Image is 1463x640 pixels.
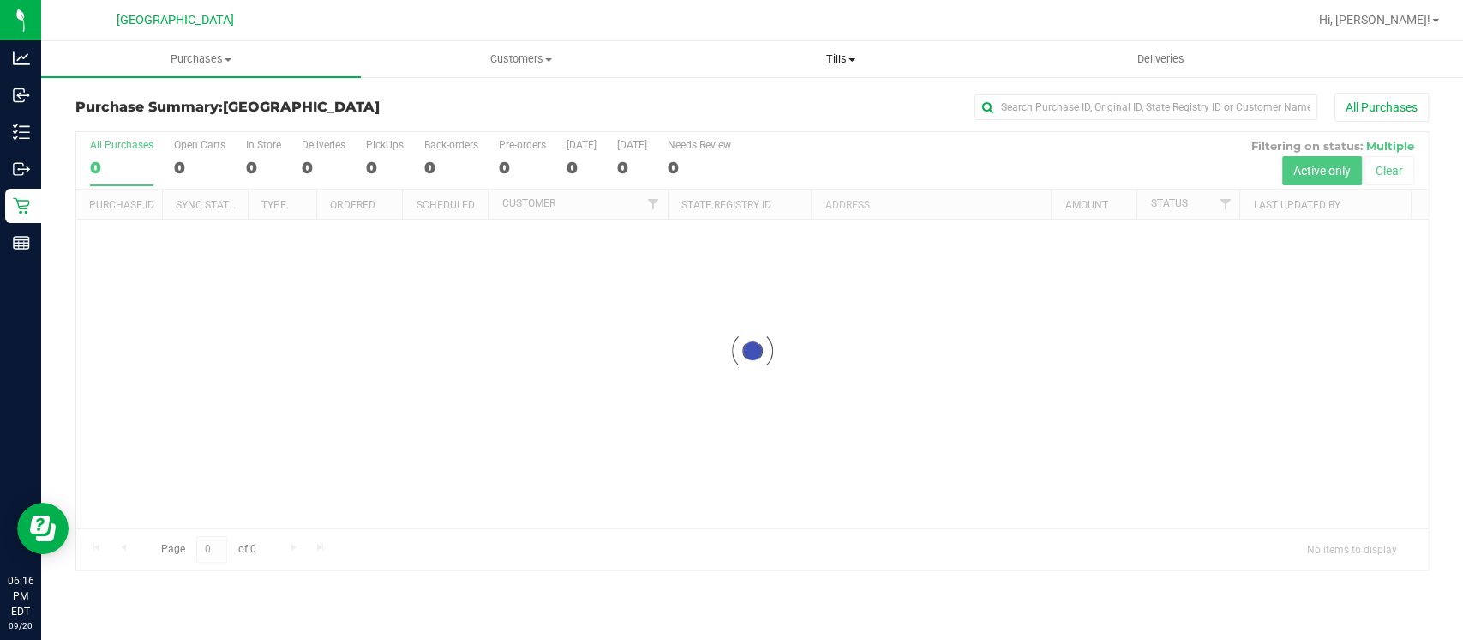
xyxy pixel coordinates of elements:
[223,99,380,115] span: [GEOGRAPHIC_DATA]
[13,50,30,67] inline-svg: Analytics
[682,51,1000,67] span: Tills
[8,619,33,632] p: 09/20
[41,41,361,77] a: Purchases
[1334,93,1429,122] button: All Purchases
[117,13,234,27] span: [GEOGRAPHIC_DATA]
[13,160,30,178] inline-svg: Outbound
[1114,51,1208,67] span: Deliveries
[361,41,681,77] a: Customers
[974,94,1317,120] input: Search Purchase ID, Original ID, State Registry ID or Customer Name...
[75,100,526,115] h3: Purchase Summary:
[681,41,1001,77] a: Tills
[1319,13,1430,27] span: Hi, [PERSON_NAME]!
[8,573,33,619] p: 06:16 PM EDT
[17,503,69,554] iframe: Resource center
[362,51,680,67] span: Customers
[13,197,30,214] inline-svg: Retail
[1001,41,1321,77] a: Deliveries
[13,234,30,251] inline-svg: Reports
[13,124,30,141] inline-svg: Inventory
[41,51,361,67] span: Purchases
[13,87,30,104] inline-svg: Inbound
